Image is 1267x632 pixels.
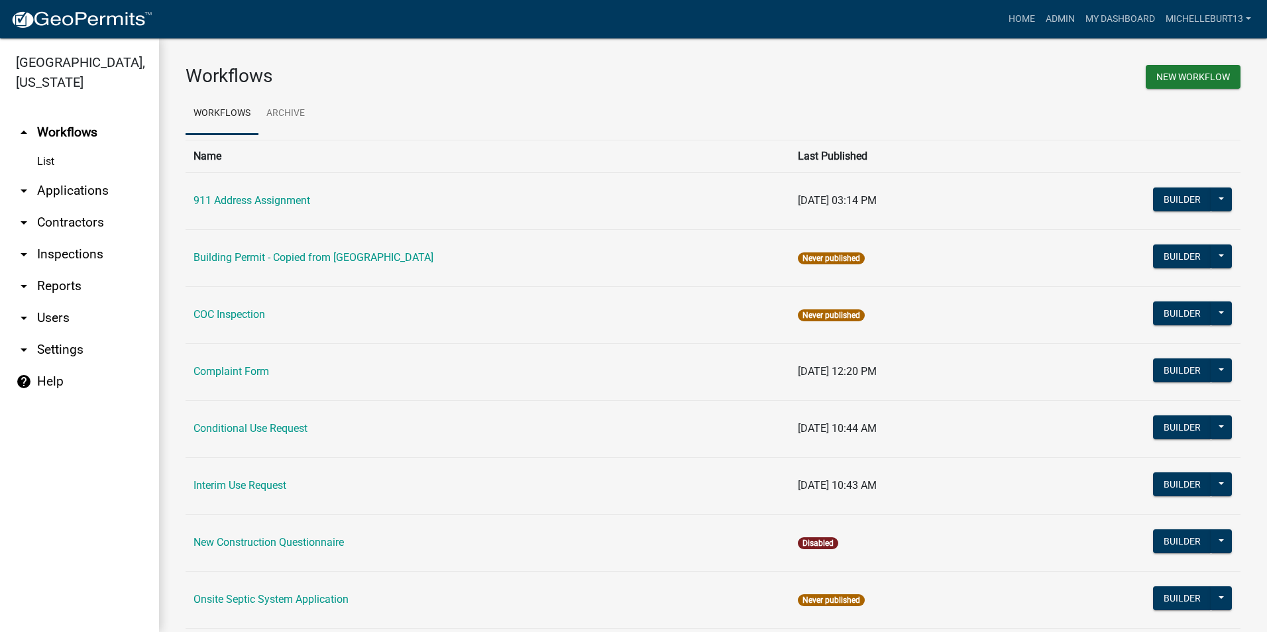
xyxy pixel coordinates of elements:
[1160,7,1256,32] a: michelleburt13
[16,278,32,294] i: arrow_drop_down
[16,125,32,140] i: arrow_drop_up
[798,194,877,207] span: [DATE] 03:14 PM
[1153,586,1211,610] button: Builder
[1153,472,1211,496] button: Builder
[798,309,865,321] span: Never published
[16,215,32,231] i: arrow_drop_down
[1153,187,1211,211] button: Builder
[186,93,258,135] a: Workflows
[798,479,877,492] span: [DATE] 10:43 AM
[193,593,349,606] a: Onsite Septic System Application
[16,310,32,326] i: arrow_drop_down
[16,246,32,262] i: arrow_drop_down
[1153,415,1211,439] button: Builder
[1003,7,1040,32] a: Home
[1153,244,1211,268] button: Builder
[193,251,433,264] a: Building Permit - Copied from [GEOGRAPHIC_DATA]
[798,365,877,378] span: [DATE] 12:20 PM
[186,140,790,172] th: Name
[193,308,265,321] a: COC Inspection
[1153,529,1211,553] button: Builder
[193,365,269,378] a: Complaint Form
[1153,358,1211,382] button: Builder
[798,537,838,549] span: Disabled
[790,140,1014,172] th: Last Published
[186,65,703,87] h3: Workflows
[258,93,313,135] a: Archive
[16,183,32,199] i: arrow_drop_down
[193,536,344,549] a: New Construction Questionnaire
[798,594,865,606] span: Never published
[798,252,865,264] span: Never published
[16,342,32,358] i: arrow_drop_down
[1080,7,1160,32] a: My Dashboard
[16,374,32,390] i: help
[1040,7,1080,32] a: Admin
[193,194,310,207] a: 911 Address Assignment
[798,422,877,435] span: [DATE] 10:44 AM
[193,422,307,435] a: Conditional Use Request
[193,479,286,492] a: Interim Use Request
[1146,65,1240,89] button: New Workflow
[1153,301,1211,325] button: Builder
